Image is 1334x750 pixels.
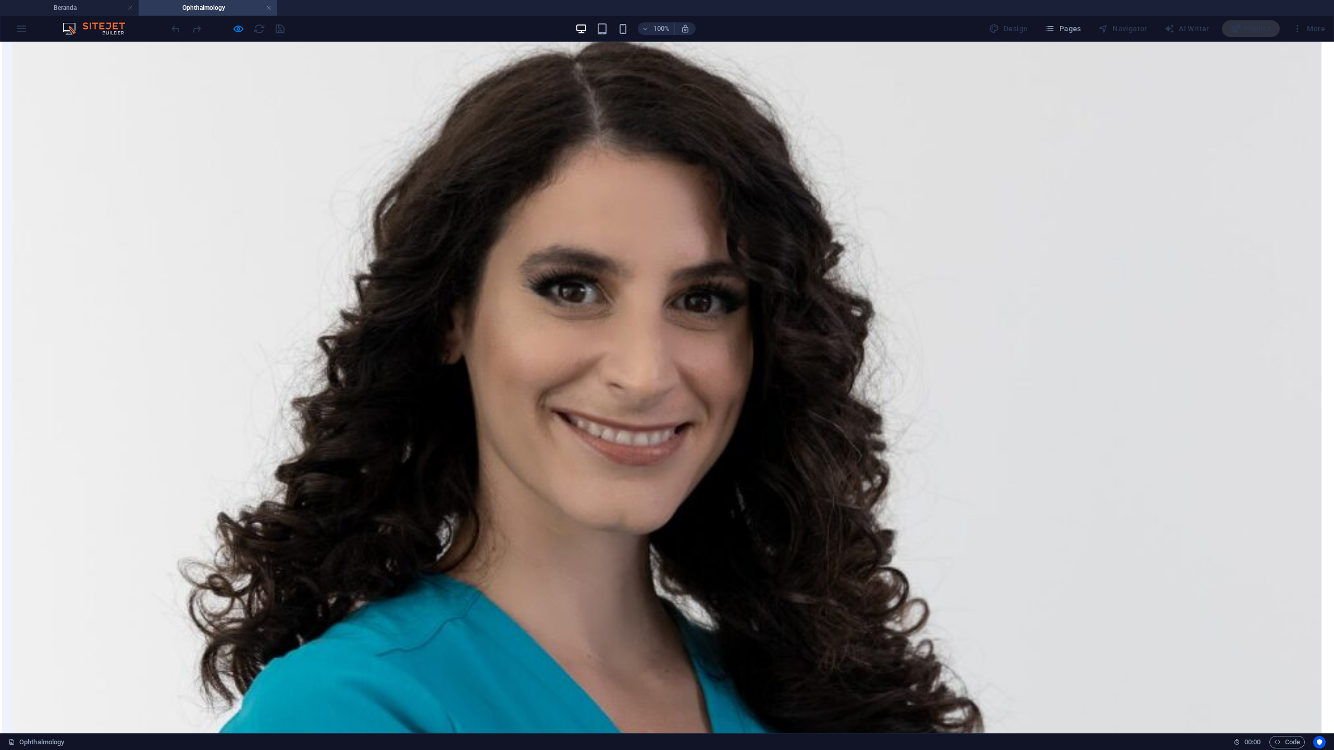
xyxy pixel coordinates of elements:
i: On resize automatically adjust zoom level to fit chosen device. [681,24,690,33]
button: Pages [1040,20,1085,37]
button: Code [1269,736,1305,748]
h6: Session time [1233,736,1261,748]
span: 00 00 [1244,736,1261,748]
h6: 100% [653,22,670,35]
span: Pages [1044,23,1081,34]
span: : [1252,738,1253,746]
span: Code [1274,736,1300,748]
img: Editor Logo [60,22,138,35]
div: Design (Ctrl+Alt+Y) [985,20,1032,37]
button: Usercentrics [1313,736,1326,748]
button: 100% [638,22,675,35]
a: Click to cancel selection. Double-click to open Pages [8,736,64,748]
button: Click here to leave preview mode and continue editing [232,22,244,35]
h4: Ophthalmology [139,2,277,14]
